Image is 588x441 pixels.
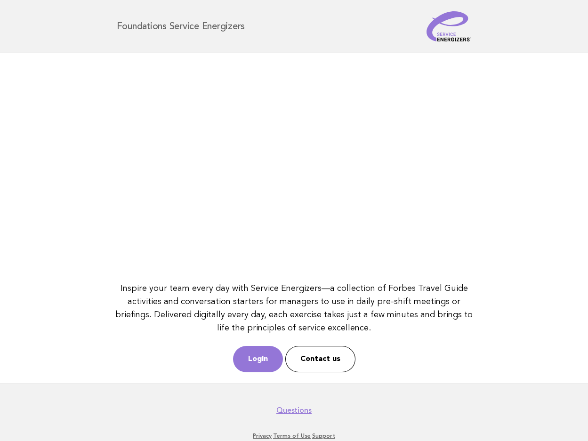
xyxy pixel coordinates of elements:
iframe: YouTube video player [115,64,474,266]
a: Terms of Use [273,433,311,439]
p: Inspire your team every day with Service Energizers—a collection of Forbes Travel Guide activitie... [115,282,474,335]
a: Questions [276,406,312,415]
h1: Foundations Service Energizers [117,22,245,31]
img: Service Energizers [427,11,472,41]
a: Contact us [285,346,355,372]
p: · · [13,432,575,440]
a: Privacy [253,433,272,439]
a: Login [233,346,283,372]
a: Support [312,433,335,439]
